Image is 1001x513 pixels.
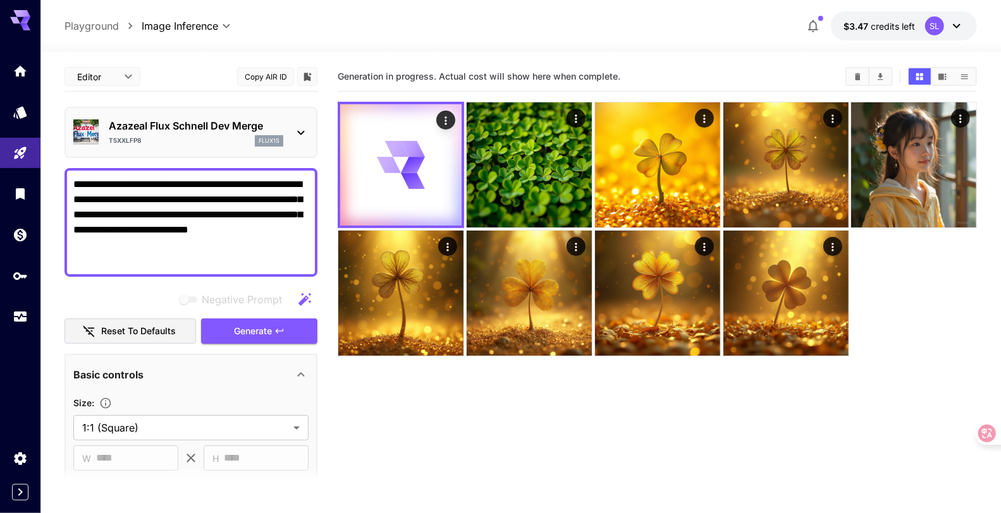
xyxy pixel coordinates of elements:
[12,484,28,500] button: Expand sidebar
[176,291,292,307] span: Negative prompts are not compatible with the selected model.
[13,145,28,161] div: Playground
[595,231,720,356] img: 9k=
[845,67,893,86] div: Clear ImagesDownload All
[871,21,915,32] span: credits left
[909,68,931,85] button: Show images in grid view
[13,186,28,202] div: Library
[82,420,288,435] span: 1:1 (Square)
[109,136,141,145] p: T5XXLFP8
[13,268,28,284] div: API Keys
[202,292,282,307] span: Negative Prompt
[954,68,976,85] button: Show images in list view
[694,109,713,128] div: Actions
[73,397,94,408] span: Size :
[259,136,279,145] p: flux1s
[467,231,592,356] img: Z
[73,359,309,390] div: Basic controls
[82,451,91,466] span: W
[73,113,309,152] div: Azazeal Flux Schnell Dev MergeT5XXLFP8flux1s
[13,450,28,466] div: Settings
[851,102,976,227] img: Z
[234,323,272,339] span: Generate
[844,20,915,33] div: $3.46706
[831,11,977,40] button: $3.46706SL
[338,231,464,356] img: 2Q==
[595,102,720,227] img: Z
[438,237,457,256] div: Actions
[77,70,116,83] span: Editor
[694,237,713,256] div: Actions
[64,18,142,33] nav: breadcrumb
[73,367,144,382] p: Basic controls
[94,397,117,409] button: Adjust the dimensions of the generated image by specifying its width and height in pixels, or sel...
[823,237,842,256] div: Actions
[302,69,313,84] button: Add to library
[847,68,869,85] button: Clear Images
[237,68,294,86] button: Copy AIR ID
[436,111,455,130] div: Actions
[951,109,970,128] div: Actions
[566,109,585,128] div: Actions
[13,104,28,120] div: Models
[925,16,944,35] div: SL
[844,21,871,32] span: $3.47
[723,102,849,227] img: Z
[723,231,849,356] img: 2Q==
[109,118,283,133] p: Azazeal Flux Schnell Dev Merge
[64,318,196,344] button: Reset to defaults
[467,102,592,227] img: Z
[931,68,954,85] button: Show images in video view
[13,63,28,79] div: Home
[907,67,977,86] div: Show images in grid viewShow images in video viewShow images in list view
[13,227,28,243] div: Wallet
[201,318,317,344] button: Generate
[869,68,892,85] button: Download All
[566,237,585,256] div: Actions
[338,71,620,81] span: Generation in progress. Actual cost will show here when complete.
[823,109,842,128] div: Actions
[13,309,28,325] div: Usage
[212,451,219,466] span: H
[142,18,218,33] span: Image Inference
[64,18,119,33] a: Playground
